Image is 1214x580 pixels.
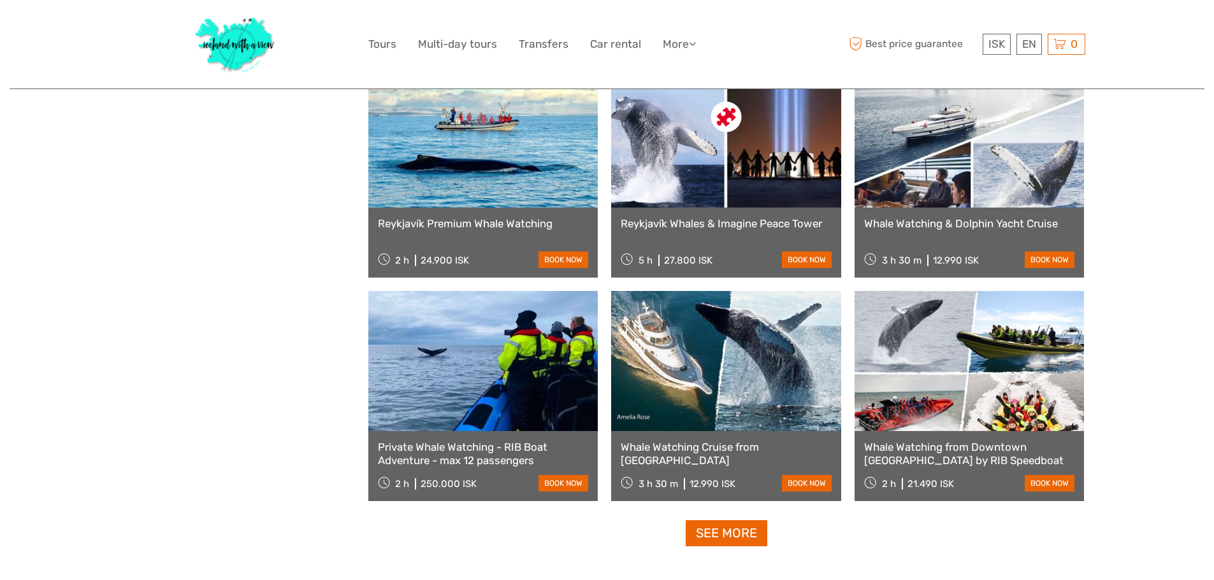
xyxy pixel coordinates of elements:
span: 3 h 30 m [639,478,678,490]
a: book now [782,251,832,268]
div: 12.990 ISK [933,255,979,266]
a: book now [1025,475,1074,492]
a: Transfers [519,35,568,53]
span: 5 h [639,255,653,266]
a: Tours [368,35,396,53]
a: More [663,35,696,53]
span: 2 h [395,255,409,266]
a: Multi-day tours [418,35,497,53]
a: Car rental [590,35,641,53]
div: 12.990 ISK [690,478,735,490]
div: 24.900 ISK [421,255,469,266]
span: 2 h [395,478,409,490]
a: book now [538,251,588,268]
div: EN [1016,34,1042,55]
a: Reykjavík Premium Whale Watching [378,217,589,230]
span: ISK [988,38,1005,50]
a: Whale Watching from Downtown [GEOGRAPHIC_DATA] by RIB Speedboat [864,441,1075,467]
img: 1077-ca632067-b948-436b-9c7a-efe9894e108b_logo_big.jpg [189,10,282,79]
a: See more [686,520,767,546]
span: Best price guarantee [846,34,979,55]
a: Whale Watching & Dolphin Yacht Cruise [864,217,1075,230]
span: 3 h 30 m [882,255,921,266]
a: Private Whale Watching - RIB Boat Adventure - max 12 passengers [378,441,589,467]
div: 250.000 ISK [421,478,477,490]
span: 2 h [882,478,896,490]
a: book now [1025,251,1074,268]
a: Reykjavík Whales & Imagine Peace Tower [621,217,832,230]
a: book now [538,475,588,492]
div: 21.490 ISK [907,478,954,490]
span: 0 [1069,38,1080,50]
a: book now [782,475,832,492]
div: 27.800 ISK [664,255,712,266]
a: Whale Watching Cruise from [GEOGRAPHIC_DATA] [621,441,832,467]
